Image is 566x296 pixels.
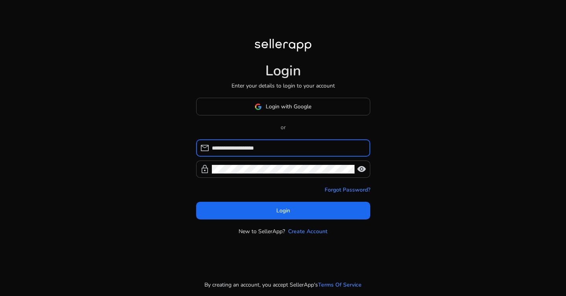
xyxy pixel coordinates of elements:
button: Login [196,202,370,219]
span: mail [200,143,209,153]
h1: Login [265,62,301,79]
p: or [196,123,370,132]
a: Create Account [288,227,327,236]
p: Enter your details to login to your account [232,82,335,90]
p: New to SellerApp? [239,227,285,236]
span: Login with Google [266,102,311,111]
span: visibility [357,164,366,174]
img: google-logo.svg [255,103,262,110]
span: lock [200,164,209,174]
button: Login with Google [196,98,370,115]
a: Forgot Password? [325,186,370,194]
span: Login [276,206,290,215]
a: Terms Of Service [318,281,362,289]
